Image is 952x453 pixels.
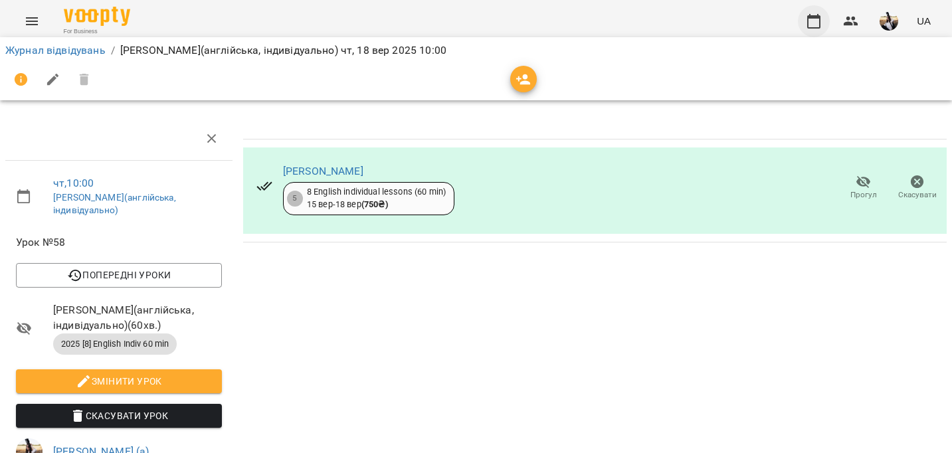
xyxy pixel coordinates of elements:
[27,267,211,283] span: Попередні уроки
[361,199,388,209] b: ( 750 ₴ )
[53,177,94,189] a: чт , 10:00
[53,338,177,350] span: 2025 [8] English Indiv 60 min
[850,189,877,201] span: Прогул
[283,165,363,177] a: [PERSON_NAME]
[53,192,176,216] a: [PERSON_NAME](англійська, індивідуально)
[5,44,106,56] a: Журнал відвідувань
[111,43,115,58] li: /
[16,5,48,37] button: Menu
[890,169,944,207] button: Скасувати
[16,404,222,428] button: Скасувати Урок
[287,191,303,207] div: 5
[120,43,446,58] p: [PERSON_NAME](англійська, індивідуально) чт, 18 вер 2025 10:00
[917,14,931,28] span: UA
[898,189,937,201] span: Скасувати
[27,373,211,389] span: Змінити урок
[911,9,936,33] button: UA
[27,408,211,424] span: Скасувати Урок
[5,43,947,58] nav: breadcrumb
[16,263,222,287] button: Попередні уроки
[64,27,130,36] span: For Business
[880,12,898,31] img: 947f4ccfa426267cd88e7c9c9125d1cd.jfif
[64,7,130,26] img: Voopty Logo
[16,369,222,393] button: Змінити урок
[16,234,222,250] span: Урок №58
[53,302,222,333] span: [PERSON_NAME](англійська, індивідуально) ( 60 хв. )
[836,169,890,207] button: Прогул
[307,186,446,211] div: 8 English individual lessons (60 min) 15 вер - 18 вер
